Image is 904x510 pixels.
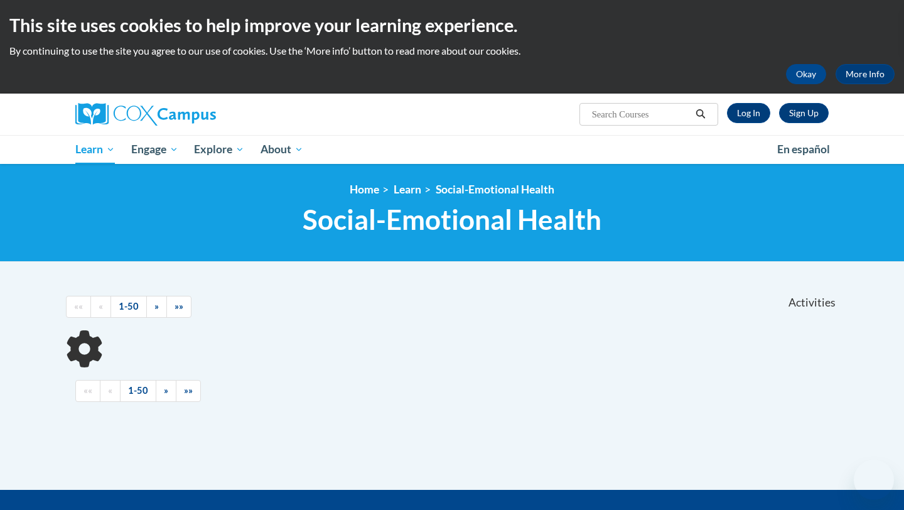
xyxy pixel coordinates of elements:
span: Explore [194,142,244,157]
a: Previous [100,380,121,402]
a: Previous [90,296,111,318]
button: Search [691,107,710,122]
img: Cox Campus [75,103,216,126]
a: Begining [66,296,91,318]
span: About [261,142,303,157]
span: « [99,301,103,312]
span: Engage [131,142,178,157]
a: End [166,296,191,318]
a: Next [146,296,167,318]
h2: This site uses cookies to help improve your learning experience. [9,13,895,38]
a: Learn [394,183,421,196]
span: Learn [75,142,115,157]
a: About [252,135,311,164]
a: Engage [123,135,186,164]
span: » [164,385,168,396]
a: Begining [75,380,100,402]
span: En español [777,143,830,156]
span: Social-Emotional Health [303,203,601,236]
iframe: Button to launch messaging window [854,460,894,500]
a: Home [350,183,379,196]
a: Next [156,380,176,402]
a: 1-50 [110,296,147,318]
a: Log In [727,103,770,123]
a: More Info [836,64,895,84]
a: Explore [186,135,252,164]
a: Learn [67,135,123,164]
span: « [108,385,112,396]
span: »» [175,301,183,312]
span: »» [184,385,193,396]
button: Okay [786,64,826,84]
a: 1-50 [120,380,156,402]
a: Cox Campus [75,103,314,126]
a: Register [779,103,829,123]
span: «« [74,301,83,312]
a: End [176,380,201,402]
p: By continuing to use the site you agree to our use of cookies. Use the ‘More info’ button to read... [9,44,895,58]
a: Social-Emotional Health [436,183,554,196]
span: «« [83,385,92,396]
div: Main menu [56,135,847,164]
input: Search Courses [591,107,691,122]
a: En español [769,136,838,163]
span: » [154,301,159,312]
span: Activities [788,296,836,310]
